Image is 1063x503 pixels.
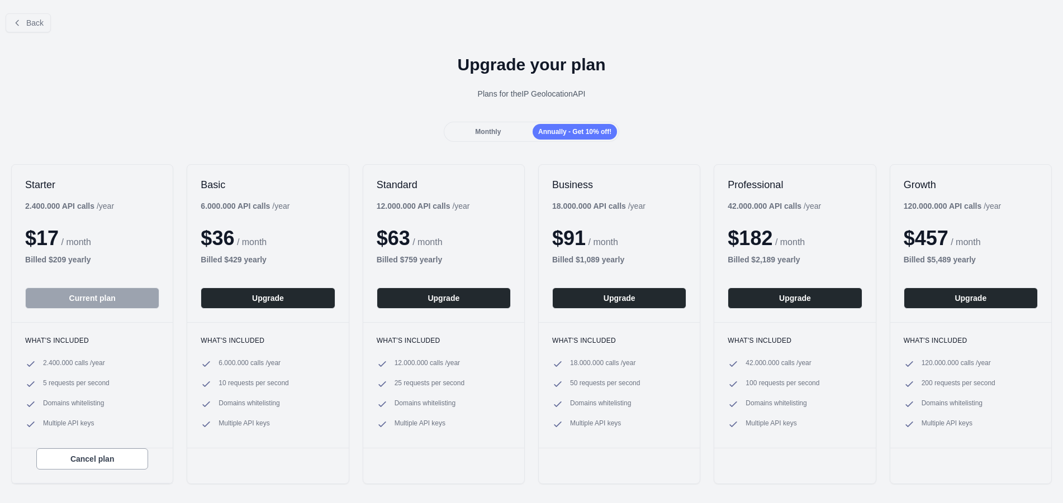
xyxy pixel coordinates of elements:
div: / year [552,200,646,212]
b: 12.000.000 API calls [377,202,450,210]
h2: Standard [377,178,511,191]
h2: Business [552,178,686,191]
h2: Professional [728,178,862,191]
b: 42.000.000 API calls [728,202,801,210]
div: / year [728,200,821,212]
div: / year [377,200,470,212]
b: 18.000.000 API calls [552,202,626,210]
